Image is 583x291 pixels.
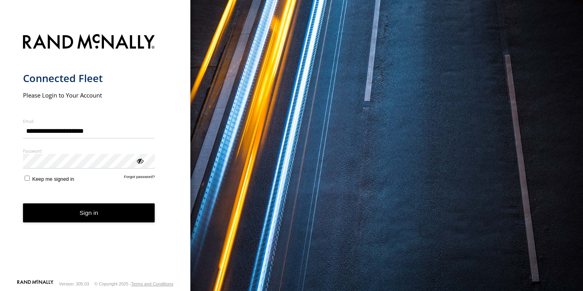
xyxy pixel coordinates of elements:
[23,33,155,53] img: Rand McNally
[136,157,144,165] div: ViewPassword
[124,174,155,182] a: Forgot password?
[94,281,173,286] div: © Copyright 2025 -
[23,72,155,85] h1: Connected Fleet
[25,176,30,181] input: Keep me signed in
[23,91,155,99] h2: Please Login to Your Account
[23,203,155,223] button: Sign in
[23,148,155,154] label: Password
[23,29,168,280] form: main
[59,281,89,286] div: Version: 305.03
[23,118,155,124] label: Email
[131,281,173,286] a: Terms and Conditions
[32,176,74,182] span: Keep me signed in
[17,280,54,288] a: Visit our Website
